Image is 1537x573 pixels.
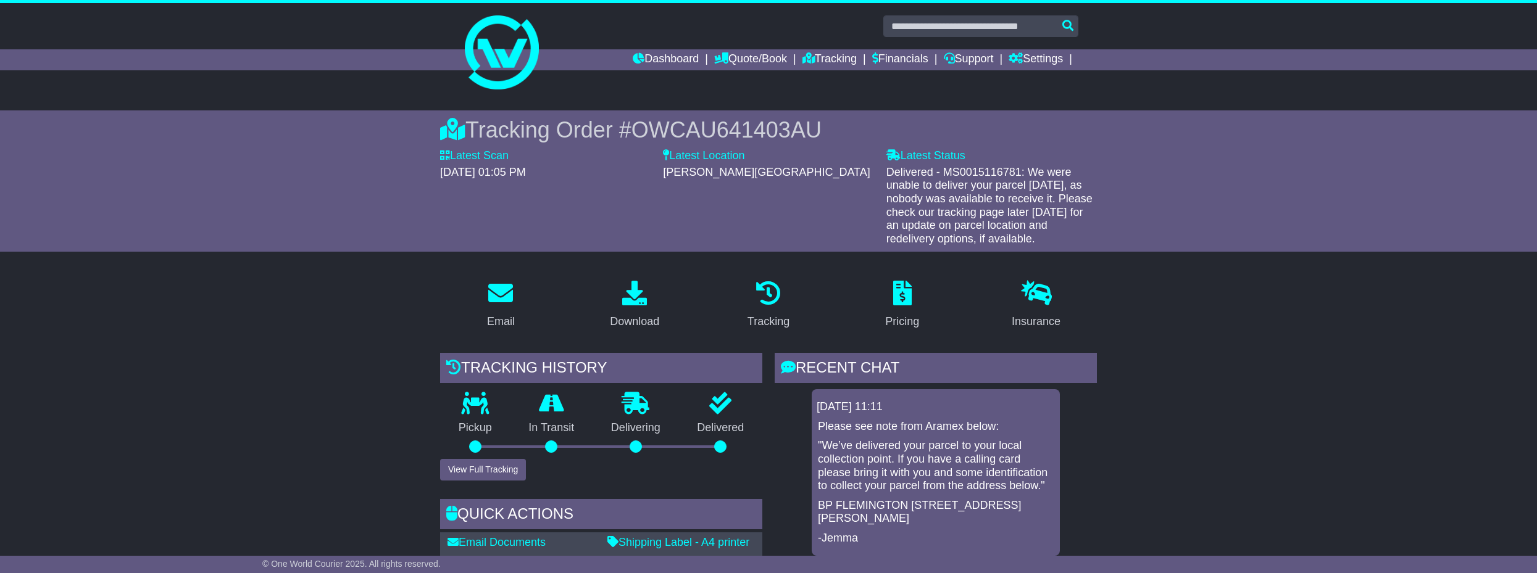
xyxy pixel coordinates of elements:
a: Email [479,276,523,334]
a: Download [602,276,667,334]
p: "We’ve delivered your parcel to your local collection point. If you have a calling card please br... [818,439,1054,492]
div: Pricing [885,313,919,330]
label: Latest Status [886,149,965,163]
span: OWCAU641403AU [631,117,822,142]
a: Insurance [1004,276,1068,334]
p: Please see note from Aramex below: [818,420,1054,434]
div: Email [487,313,515,330]
div: Tracking Order # [440,117,1097,143]
a: Email Documents [448,536,546,548]
a: Dashboard [633,49,699,70]
a: Support [944,49,994,70]
label: Latest Scan [440,149,509,163]
a: Pricing [877,276,927,334]
a: Financials [872,49,928,70]
div: [DATE] 11:11 [817,400,1055,414]
span: © One World Courier 2025. All rights reserved. [262,559,441,569]
p: In Transit [510,421,593,435]
a: Settings [1009,49,1063,70]
div: Insurance [1012,313,1060,330]
p: Pickup [440,421,510,435]
div: RECENT CHAT [775,353,1097,386]
a: Shipping Label - A4 printer [607,536,749,548]
div: Download [610,313,659,330]
button: View Full Tracking [440,459,526,480]
a: Quote/Book [714,49,787,70]
p: Delivered [679,421,763,435]
p: BP FLEMINGTON [STREET_ADDRESS][PERSON_NAME] [818,499,1054,526]
span: [DATE] 01:05 PM [440,166,526,178]
div: Quick Actions [440,499,762,532]
a: Tracking [802,49,857,70]
div: Tracking [748,313,789,330]
div: Tracking history [440,353,762,386]
a: Tracking [739,276,798,334]
label: Latest Location [663,149,744,163]
p: Delivering [593,421,679,435]
span: [PERSON_NAME][GEOGRAPHIC_DATA] [663,166,870,178]
p: -Jemma [818,532,1054,545]
span: Delivered - MS0015116781: We were unable to deliver your parcel [DATE], as nobody was available t... [886,166,1093,245]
